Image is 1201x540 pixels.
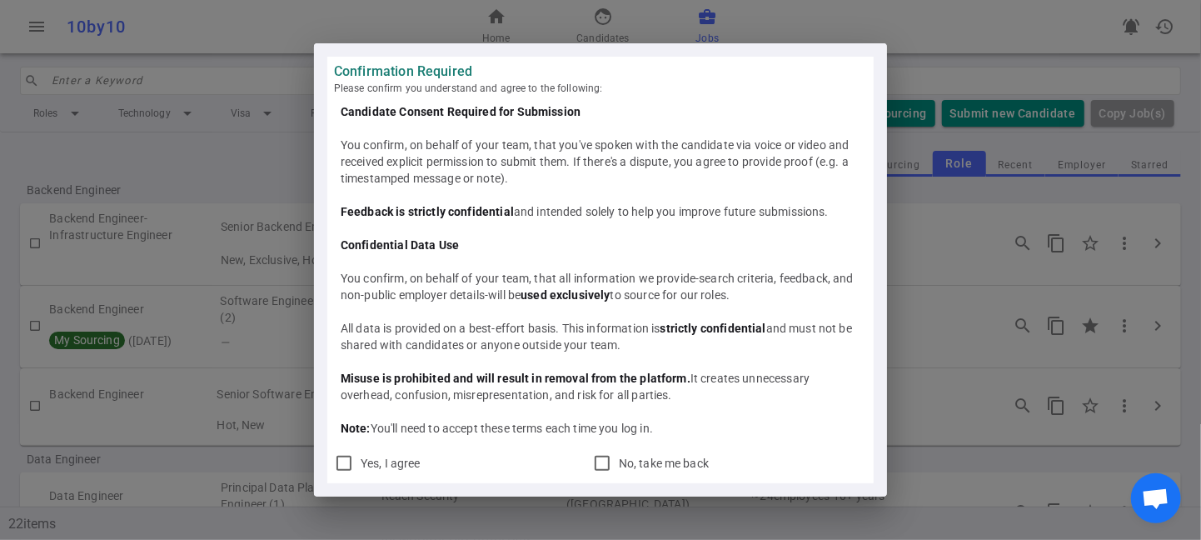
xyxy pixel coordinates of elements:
b: Feedback is strictly confidential [341,205,514,218]
b: Confidential Data Use [341,238,459,252]
div: You'll need to accept these terms each time you log in. [341,420,860,437]
div: Open chat [1131,473,1181,523]
div: and intended solely to help you improve future submissions. [341,203,860,220]
div: It creates unnecessary overhead, confusion, misrepresentation, and risk for all parties. [341,370,860,403]
b: Candidate Consent Required for Submission [341,105,581,118]
b: strictly confidential [660,322,766,335]
div: All data is provided on a best-effort basis. This information is and must not be shared with cand... [341,320,860,353]
b: Misuse is prohibited and will result in removal from the platform. [341,372,690,385]
div: You confirm, on behalf of your team, that all information we provide-search criteria, feedback, a... [341,270,860,303]
span: No, take me back [619,457,709,470]
span: Please confirm you understand and agree to the following: [334,80,867,97]
div: You confirm, on behalf of your team, that you've spoken with the candidate via voice or video and... [341,137,860,187]
strong: Confirmation Required [334,63,867,80]
span: Yes, I agree [361,457,421,470]
b: Note: [341,422,371,435]
b: used exclusively [521,288,610,302]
